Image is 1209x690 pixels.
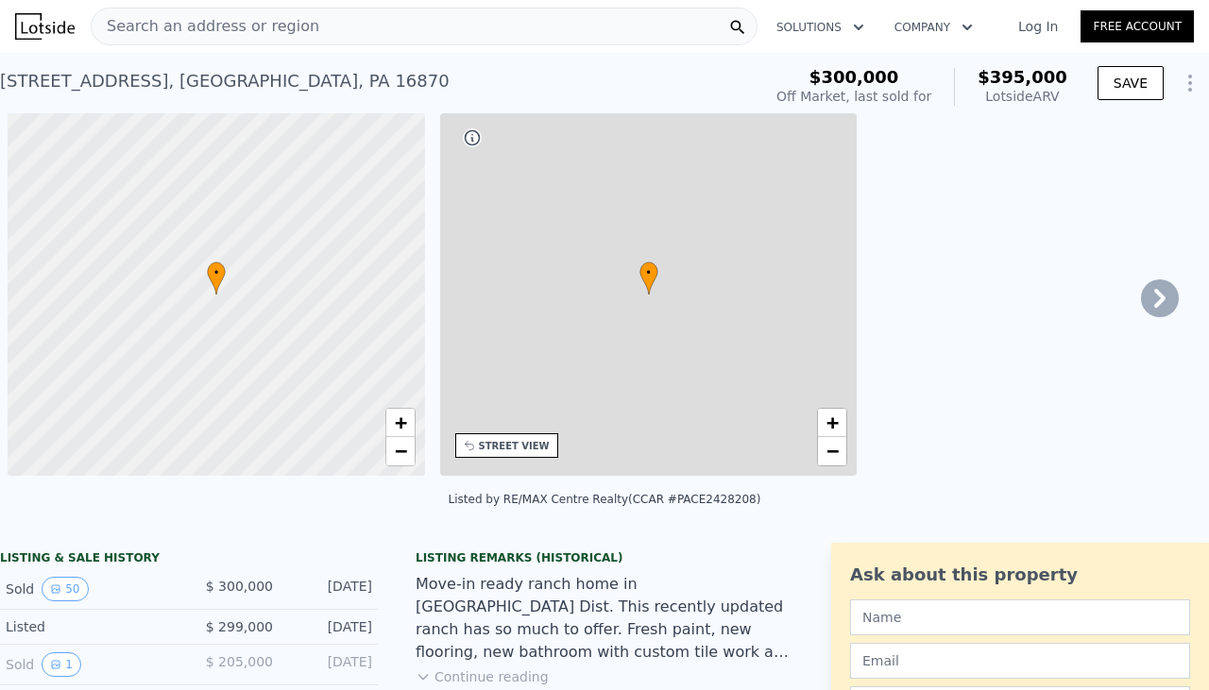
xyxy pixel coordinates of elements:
div: STREET VIEW [479,439,550,453]
span: $ 299,000 [206,619,273,634]
div: [DATE] [288,617,372,636]
div: • [639,261,658,295]
a: Zoom out [818,437,846,465]
div: Sold [6,577,174,601]
div: [DATE] [288,577,372,601]
div: Off Market, last sold for [776,87,931,106]
input: Name [850,599,1190,635]
div: • [207,261,226,295]
span: $ 205,000 [206,654,273,669]
span: • [639,264,658,281]
img: Lotside [15,13,75,40]
button: Show Options [1171,64,1209,102]
a: Free Account [1081,10,1194,42]
button: Continue reading [416,667,549,686]
div: [DATE] [288,652,372,677]
div: Move-in ready ranch home in [GEOGRAPHIC_DATA] Dist. This recently updated ranch has so much to of... [416,573,793,664]
button: Solutions [761,10,879,44]
span: + [826,411,839,434]
input: Email [850,643,1190,679]
span: + [394,411,406,434]
span: − [826,439,839,463]
button: SAVE [1098,66,1164,100]
span: Search an address or region [92,15,319,38]
span: • [207,264,226,281]
button: View historical data [42,652,81,677]
span: − [394,439,406,463]
div: Ask about this property [850,562,1190,588]
div: Listed [6,617,174,636]
span: $ 300,000 [206,579,273,594]
div: Sold [6,652,174,677]
button: View historical data [42,577,88,601]
span: $395,000 [978,67,1067,87]
a: Zoom in [386,409,415,437]
a: Zoom in [818,409,846,437]
span: $300,000 [809,67,899,87]
div: Listing Remarks (Historical) [416,550,793,565]
div: Lotside ARV [978,87,1067,106]
div: Listed by RE/MAX Centre Realty (CCAR #PACE2428208) [449,493,761,506]
a: Zoom out [386,437,415,465]
button: Company [879,10,988,44]
a: Log In [996,17,1081,36]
